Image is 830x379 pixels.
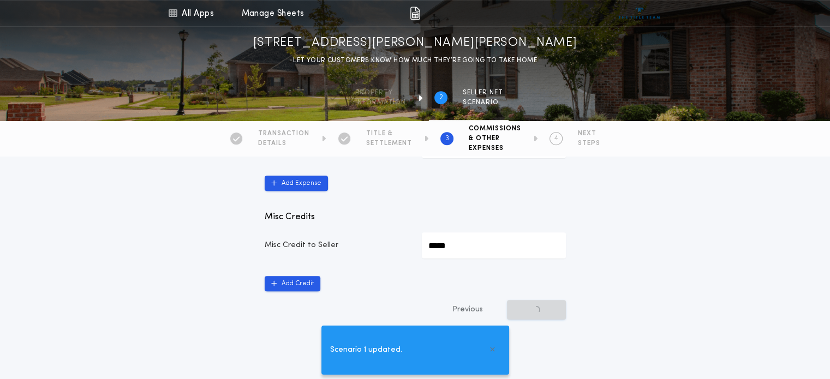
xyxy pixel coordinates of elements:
[265,176,328,191] button: Add Expense
[445,134,449,143] h2: 3
[554,134,558,143] h2: 4
[469,144,521,153] span: EXPENSES
[469,124,521,133] span: COMMISSIONS
[253,34,577,52] h1: [STREET_ADDRESS][PERSON_NAME][PERSON_NAME]
[431,300,505,320] button: Previous
[330,344,402,356] span: Scenario 1 updated.
[265,240,409,251] p: Misc Credit to Seller
[366,129,412,138] span: TITLE &
[578,129,600,138] span: NEXT
[258,129,309,138] span: TRANSACTION
[355,98,406,107] span: information
[463,98,503,107] span: SCENARIO
[619,8,660,19] img: vs-icon
[463,88,503,97] span: SELLER NET
[410,7,420,20] img: img
[469,134,521,143] span: & OTHER
[265,276,320,291] button: Add Credit
[355,88,406,97] span: Property
[578,139,600,148] span: STEPS
[293,55,537,66] p: LET YOUR CUSTOMERS KNOW HOW MUCH THEY’RE GOING TO TAKE HOME
[366,139,412,148] span: SETTLEMENT
[265,210,566,224] p: Misc Credits
[439,93,443,102] h2: 2
[258,139,309,148] span: DETAILS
